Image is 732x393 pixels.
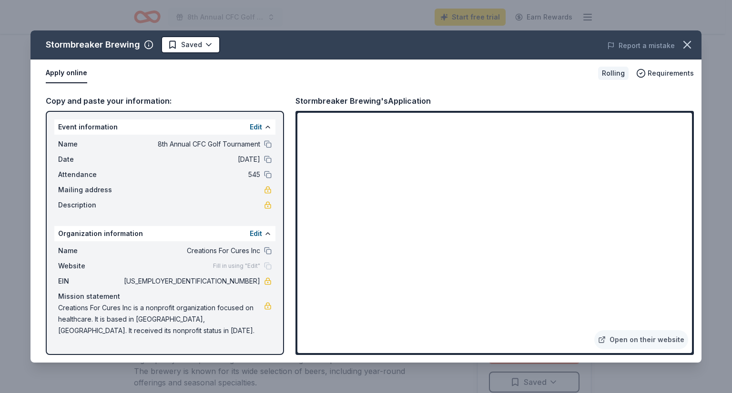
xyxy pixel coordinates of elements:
span: Creations For Cures Inc is a nonprofit organization focused on healthcare. It is based in [GEOGRA... [58,302,264,336]
button: Requirements [636,68,694,79]
span: 8th Annual CFC Golf Tournament [122,138,260,150]
span: Attendance [58,169,122,180]
span: Date [58,154,122,165]
span: Name [58,138,122,150]
div: Stormbreaker Brewing's Application [295,95,431,107]
span: Saved [181,39,202,50]
span: Description [58,199,122,211]
span: Mailing address [58,184,122,196]
button: Report a mistake [607,40,675,51]
button: Saved [161,36,220,53]
button: Edit [250,228,262,239]
div: Copy and paste your information: [46,95,284,107]
span: [DATE] [122,154,260,165]
div: Mission statement [58,291,272,302]
button: Edit [250,121,262,133]
div: Stormbreaker Brewing [46,37,140,52]
span: Website [58,260,122,272]
div: Organization information [54,226,275,241]
span: Fill in using "Edit" [213,262,260,270]
div: Event information [54,119,275,135]
span: [US_EMPLOYER_IDENTIFICATION_NUMBER] [122,275,260,287]
a: Open on their website [594,330,688,349]
button: Apply online [46,63,87,83]
span: EIN [58,275,122,287]
span: 545 [122,169,260,180]
span: Requirements [648,68,694,79]
span: Name [58,245,122,256]
div: Rolling [598,67,629,80]
span: Creations For Cures Inc [122,245,260,256]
